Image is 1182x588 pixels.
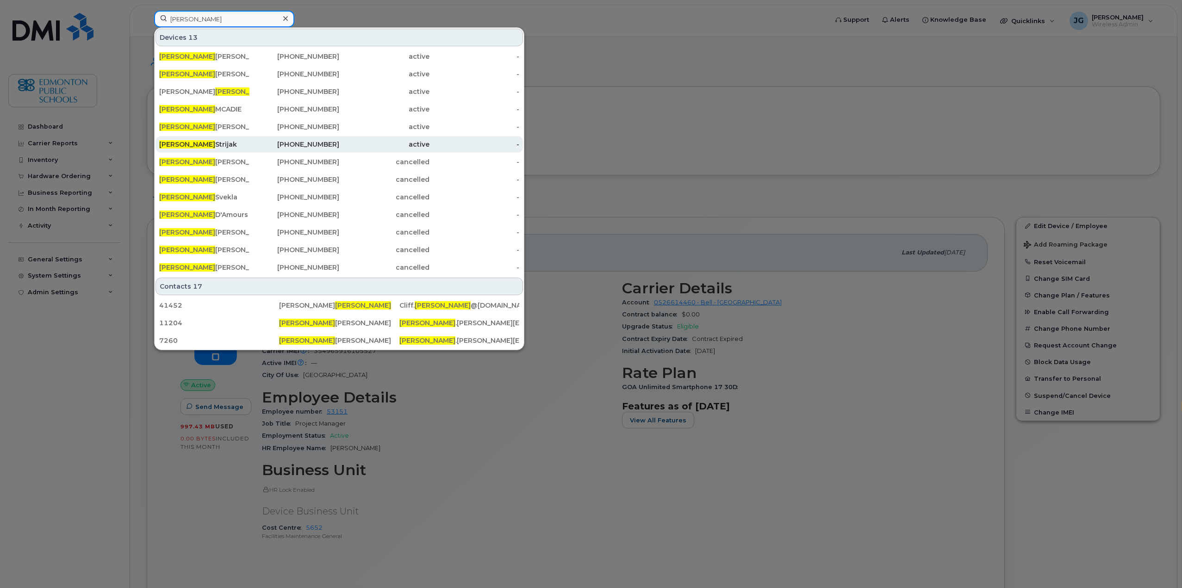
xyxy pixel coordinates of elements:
div: [PHONE_NUMBER] [249,175,340,184]
div: - [429,52,520,61]
span: [PERSON_NAME] [159,70,215,78]
div: - [429,175,520,184]
div: active [339,69,429,79]
span: [PERSON_NAME] [159,263,215,272]
span: 17 [193,282,202,291]
span: [PERSON_NAME] [159,246,215,254]
div: [PERSON_NAME] [159,52,249,61]
div: cancelled [339,210,429,219]
div: - [429,192,520,202]
div: - [429,87,520,96]
div: Devices [156,29,523,46]
span: [PERSON_NAME] [159,193,215,201]
span: [PERSON_NAME] [159,175,215,184]
a: [PERSON_NAME][PERSON_NAME][PHONE_NUMBER]active- [156,66,523,82]
a: [PERSON_NAME][PERSON_NAME][PHONE_NUMBER]cancelled- [156,224,523,241]
div: cancelled [339,175,429,184]
div: .[PERSON_NAME][EMAIL_ADDRESS][DOMAIN_NAME] [399,318,519,328]
div: [PERSON_NAME] [279,318,399,328]
div: .[PERSON_NAME][EMAIL_ADDRESS][DOMAIN_NAME] [399,336,519,345]
span: [PERSON_NAME] [215,87,271,96]
span: [PERSON_NAME] [159,140,215,149]
span: [PERSON_NAME] [279,336,335,345]
div: cancelled [339,245,429,254]
a: [PERSON_NAME][PERSON_NAME][PHONE_NUMBER]cancelled- [156,171,523,188]
a: 41452[PERSON_NAME][PERSON_NAME]Cliff.[PERSON_NAME]@[DOMAIN_NAME] [156,297,523,314]
div: [PHONE_NUMBER] [249,52,340,61]
div: [PERSON_NAME] Lunch Program [159,122,249,131]
span: [PERSON_NAME] [159,52,215,61]
div: [PHONE_NUMBER] [249,157,340,167]
span: 13 [188,33,198,42]
div: Contacts [156,278,523,295]
div: active [339,87,429,96]
div: - [429,228,520,237]
span: [PERSON_NAME] [159,158,215,166]
a: [PERSON_NAME]MCADIE[PHONE_NUMBER]active- [156,101,523,118]
span: [PERSON_NAME] [335,301,391,309]
div: cancelled [339,157,429,167]
div: [PERSON_NAME] [159,69,249,79]
div: [PHONE_NUMBER] [249,263,340,272]
span: [PERSON_NAME] [399,336,455,345]
a: [PERSON_NAME][PERSON_NAME][PHONE_NUMBER]active- [156,83,523,100]
div: - [429,210,520,219]
a: [PERSON_NAME][PERSON_NAME] Lunch Program[PHONE_NUMBER]active- [156,118,523,135]
div: active [339,122,429,131]
span: [PERSON_NAME] [159,228,215,236]
div: [PERSON_NAME] [159,263,249,272]
div: [PERSON_NAME] [159,245,249,254]
span: [PERSON_NAME] [415,301,471,309]
div: D'Amours [159,210,249,219]
div: 41452 [159,301,279,310]
a: [PERSON_NAME][PERSON_NAME][PHONE_NUMBER]cancelled- [156,154,523,170]
a: 7260[PERSON_NAME][PERSON_NAME][PERSON_NAME].[PERSON_NAME][EMAIL_ADDRESS][DOMAIN_NAME] [156,332,523,349]
div: [PHONE_NUMBER] [249,122,340,131]
div: 11204 [159,318,279,328]
div: - [429,245,520,254]
div: Cliff. @[DOMAIN_NAME] [399,301,519,310]
div: [PHONE_NUMBER] [249,228,340,237]
div: - [429,105,520,114]
span: [PERSON_NAME] [159,210,215,219]
div: cancelled [339,192,429,202]
div: - [429,122,520,131]
span: [PERSON_NAME] [279,319,335,327]
div: [PERSON_NAME] [159,228,249,237]
span: [PERSON_NAME] [159,105,215,113]
div: cancelled [339,228,429,237]
div: 7260 [159,336,279,345]
div: - [429,157,520,167]
div: [PERSON_NAME] [159,87,249,96]
div: [PHONE_NUMBER] [249,245,340,254]
a: [PERSON_NAME][PERSON_NAME][PHONE_NUMBER]cancelled- [156,241,523,258]
div: Strijak [159,140,249,149]
div: - [429,69,520,79]
div: [PHONE_NUMBER] [249,105,340,114]
div: [PERSON_NAME] [159,175,249,184]
span: [PERSON_NAME] [159,123,215,131]
div: active [339,105,429,114]
a: [PERSON_NAME][PERSON_NAME][PHONE_NUMBER]cancelled- [156,259,523,276]
div: [PHONE_NUMBER] [249,69,340,79]
div: active [339,52,429,61]
a: [PERSON_NAME]D'Amours[PHONE_NUMBER]cancelled- [156,206,523,223]
a: [PERSON_NAME]Strijak[PHONE_NUMBER]active- [156,136,523,153]
div: [PHONE_NUMBER] [249,210,340,219]
div: cancelled [339,263,429,272]
div: [PERSON_NAME] [159,157,249,167]
div: [PHONE_NUMBER] [249,87,340,96]
a: [PERSON_NAME][PERSON_NAME][PHONE_NUMBER]active- [156,48,523,65]
div: [PHONE_NUMBER] [249,140,340,149]
div: MCADIE [159,105,249,114]
div: [PERSON_NAME] [279,336,399,345]
div: active [339,140,429,149]
div: - [429,263,520,272]
span: [PERSON_NAME] [399,319,455,327]
div: [PERSON_NAME] [279,301,399,310]
div: - [429,140,520,149]
div: Svekla [159,192,249,202]
a: 11204[PERSON_NAME][PERSON_NAME][PERSON_NAME].[PERSON_NAME][EMAIL_ADDRESS][DOMAIN_NAME] [156,315,523,331]
a: [PERSON_NAME]Svekla[PHONE_NUMBER]cancelled- [156,189,523,205]
div: [PHONE_NUMBER] [249,192,340,202]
